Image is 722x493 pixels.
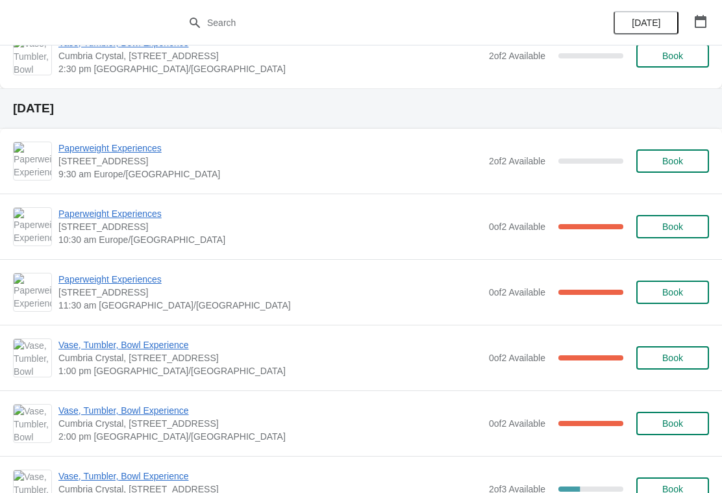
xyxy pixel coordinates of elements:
img: Paperweight Experiences | Cumbria Crystal, Canal Head, Ulverston LA12 7LB, UK | 9:30 am Europe/Lo... [14,142,51,180]
img: Vase, Tumbler, Bowl Experience | Cumbria Crystal, Unit 4 Canal Street, Ulverston LA12 7LB, UK | 2... [14,405,51,442]
span: Paperweight Experiences [58,142,482,155]
span: Vase, Tumbler, Bowl Experience [58,470,482,483]
span: Book [662,287,683,297]
span: [STREET_ADDRESS] [58,286,482,299]
span: Paperweight Experiences [58,207,482,220]
img: Paperweight Experiences | Cumbria Crystal, Canal Head, Ulverston LA12 7LB, UK | 10:30 am Europe/L... [14,208,51,246]
span: [STREET_ADDRESS] [58,220,482,233]
span: Cumbria Crystal, [STREET_ADDRESS] [58,417,482,430]
span: Book [662,156,683,166]
span: Book [662,221,683,232]
span: Vase, Tumbler, Bowl Experience [58,338,482,351]
span: 0 of 2 Available [489,221,545,232]
h2: [DATE] [13,102,709,115]
button: Book [636,412,709,435]
button: [DATE] [614,11,678,34]
span: 10:30 am Europe/[GEOGRAPHIC_DATA] [58,233,482,246]
button: Book [636,215,709,238]
button: Book [636,346,709,370]
img: Paperweight Experiences | Cumbria Crystal, Canal Head, Ulverston LA12 7LB, UK | 11:30 am Europe/L... [14,273,51,311]
span: 2:30 pm [GEOGRAPHIC_DATA]/[GEOGRAPHIC_DATA] [58,62,482,75]
span: [STREET_ADDRESS] [58,155,482,168]
span: Book [662,418,683,429]
span: 9:30 am Europe/[GEOGRAPHIC_DATA] [58,168,482,181]
span: 1:00 pm [GEOGRAPHIC_DATA]/[GEOGRAPHIC_DATA] [58,364,482,377]
span: Book [662,353,683,363]
span: Cumbria Crystal, [STREET_ADDRESS] [58,49,482,62]
input: Search [206,11,541,34]
span: 0 of 2 Available [489,418,545,429]
img: Vase, Tumbler, Bowl Experience | Cumbria Crystal, Unit 4 Canal Street, Ulverston LA12 7LB, UK | 1... [14,339,51,377]
span: 2 of 2 Available [489,156,545,166]
span: Paperweight Experiences [58,273,482,286]
button: Book [636,44,709,68]
span: Vase, Tumbler, Bowl Experience [58,404,482,417]
span: Book [662,51,683,61]
span: [DATE] [632,18,660,28]
span: 0 of 2 Available [489,353,545,363]
button: Book [636,149,709,173]
img: Vase, Tumbler, Bowl Experience | Cumbria Crystal, Unit 4 Canal Street, Ulverston LA12 7LB, UK | 2... [14,37,51,75]
span: Cumbria Crystal, [STREET_ADDRESS] [58,351,482,364]
span: 2 of 2 Available [489,51,545,61]
button: Book [636,281,709,304]
span: 11:30 am [GEOGRAPHIC_DATA]/[GEOGRAPHIC_DATA] [58,299,482,312]
span: 2:00 pm [GEOGRAPHIC_DATA]/[GEOGRAPHIC_DATA] [58,430,482,443]
span: 0 of 2 Available [489,287,545,297]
